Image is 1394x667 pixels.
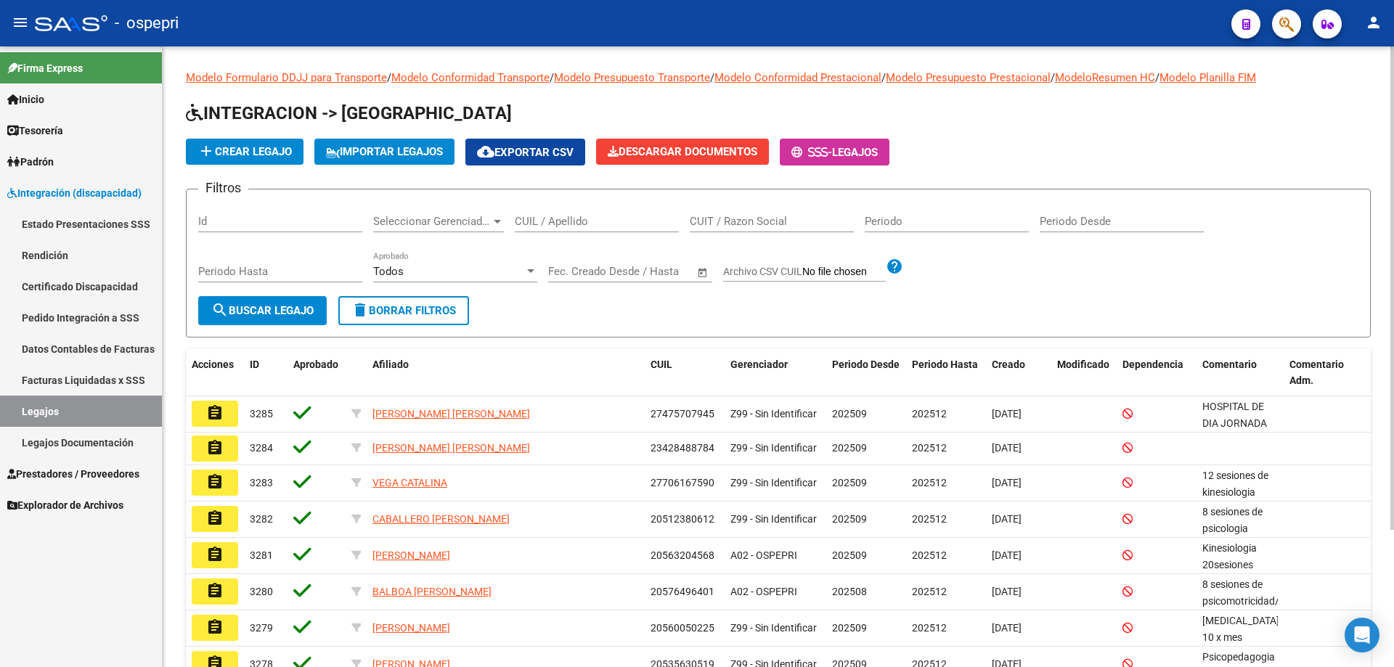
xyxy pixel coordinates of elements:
[206,582,224,600] mat-icon: assignment
[186,103,512,123] span: INTEGRACION -> [GEOGRAPHIC_DATA]
[7,185,142,201] span: Integración (discapacidad)
[886,258,903,275] mat-icon: help
[992,477,1022,488] span: [DATE]
[206,618,224,636] mat-icon: assignment
[912,622,947,634] span: 202512
[725,349,826,397] datatable-header-cell: Gerenciador
[548,265,607,278] input: Fecha inicio
[477,143,494,160] mat-icon: cloud_download
[351,304,456,317] span: Borrar Filtros
[7,123,63,139] span: Tesorería
[1284,349,1371,397] datatable-header-cell: Comentario Adm.
[992,442,1022,454] span: [DATE]
[250,549,273,561] span: 3281
[596,139,769,165] button: Descargar Documentos
[730,586,797,597] span: A02 - OSPEPRI
[250,408,273,420] span: 3285
[326,145,443,158] span: IMPORTAR LEGAJOS
[730,549,797,561] span: A02 - OSPEPRI
[992,549,1022,561] span: [DATE]
[651,622,714,634] span: 20560050225
[372,442,530,454] span: [PERSON_NAME] [PERSON_NAME]
[192,359,234,370] span: Acciones
[608,145,757,158] span: Descargar Documentos
[7,154,54,170] span: Padrón
[197,142,215,160] mat-icon: add
[250,513,273,525] span: 3282
[651,549,714,561] span: 20563204568
[372,513,510,525] span: CABALLERO [PERSON_NAME]
[832,359,900,370] span: Periodo Desde
[250,442,273,454] span: 3284
[832,146,878,159] span: Legajos
[372,549,450,561] span: [PERSON_NAME]
[651,513,714,525] span: 20512380612
[206,473,224,491] mat-icon: assignment
[211,301,229,319] mat-icon: search
[372,622,450,634] span: [PERSON_NAME]
[730,477,817,488] span: Z99 - Sin Identificar
[1197,349,1284,397] datatable-header-cell: Comentario
[1345,618,1379,652] div: Open Intercom Messenger
[7,466,139,482] span: Prestadores / Proveedores
[314,139,455,165] button: IMPORTAR LEGAJOS
[372,408,530,420] span: [PERSON_NAME] [PERSON_NAME]
[723,266,802,277] span: Archivo CSV CUIL
[832,408,867,420] span: 202509
[912,359,978,370] span: Periodo Hasta
[1365,14,1382,31] mat-icon: person
[186,139,303,165] button: Crear Legajo
[7,497,123,513] span: Explorador de Archivos
[186,71,387,84] a: Modelo Formulario DDJJ para Transporte
[651,359,672,370] span: CUIL
[992,513,1022,525] span: [DATE]
[250,359,259,370] span: ID
[250,622,273,634] span: 3279
[351,301,369,319] mat-icon: delete
[730,513,817,525] span: Z99 - Sin Identificar
[620,265,690,278] input: Fecha fin
[912,442,947,454] span: 202512
[695,264,712,281] button: Open calendar
[1159,71,1256,84] a: Modelo Planilla FIM
[465,139,585,165] button: Exportar CSV
[832,477,867,488] span: 202509
[197,145,292,158] span: Crear Legajo
[250,586,273,597] span: 3280
[826,349,906,397] datatable-header-cell: Periodo Desde
[293,359,338,370] span: Aprobado
[206,404,224,422] mat-icon: assignment
[730,408,817,420] span: Z99 - Sin Identificar
[912,408,947,420] span: 202512
[730,442,817,454] span: Z99 - Sin Identificar
[288,349,346,397] datatable-header-cell: Aprobado
[780,139,889,165] button: -Legajos
[372,359,409,370] span: Afiliado
[372,586,492,597] span: BALBOA [PERSON_NAME]
[832,586,867,597] span: 202508
[651,477,714,488] span: 27706167590
[992,408,1022,420] span: [DATE]
[992,359,1025,370] span: Creado
[198,178,248,198] h3: Filtros
[244,349,288,397] datatable-header-cell: ID
[886,71,1051,84] a: Modelo Presupuesto Prestacional
[1202,470,1280,630] span: 12 sesiones de kinesiologia MUTISIAS/ SEP A DIC/ Irriasrte maria laura 12 sesiones fonoaudiologia...
[1202,506,1284,633] span: 8 sesiones de psicologia ABAD LAURA/ Sep a dic 8 sesiones de psicopedagogia PONCE MERCEDES/ Sep a...
[373,265,404,278] span: Todos
[250,477,273,488] span: 3283
[651,586,714,597] span: 20576496401
[714,71,881,84] a: Modelo Conformidad Prestacional
[645,349,725,397] datatable-header-cell: CUIL
[802,266,886,279] input: Archivo CSV CUIL
[1202,359,1257,370] span: Comentario
[211,304,314,317] span: Buscar Legajo
[730,359,788,370] span: Gerenciador
[992,622,1022,634] span: [DATE]
[730,622,817,634] span: Z99 - Sin Identificar
[906,349,986,397] datatable-header-cell: Periodo Hasta
[1117,349,1197,397] datatable-header-cell: Dependencia
[832,513,867,525] span: 202509
[912,513,947,525] span: 202512
[7,91,44,107] span: Inicio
